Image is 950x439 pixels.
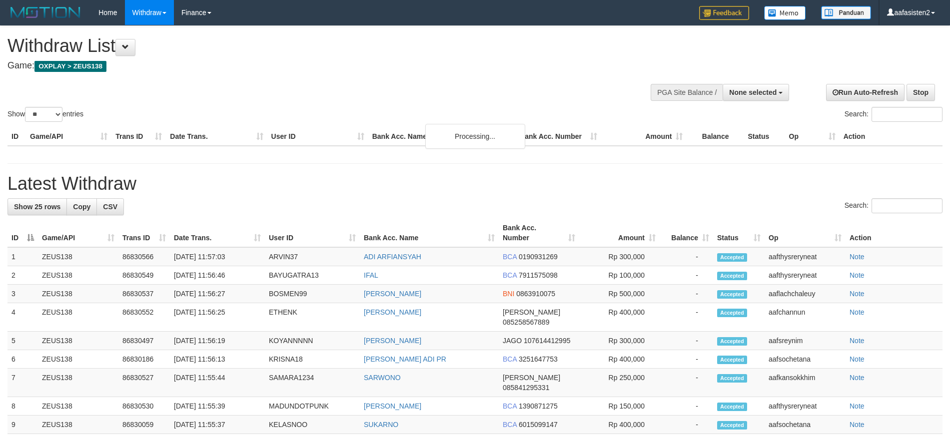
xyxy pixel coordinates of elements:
td: aafthysreryneat [765,397,846,416]
td: Rp 100,000 [579,266,660,285]
td: ZEUS138 [38,303,118,332]
td: 5 [7,332,38,350]
span: [PERSON_NAME] [503,374,560,382]
span: Copy 107614412995 to clipboard [524,337,570,345]
td: [DATE] 11:56:27 [170,285,265,303]
img: Feedback.jpg [699,6,749,20]
span: Copy 6015099147 to clipboard [519,421,558,429]
span: BCA [503,253,517,261]
td: KRISNA18 [265,350,360,369]
label: Show entries [7,107,83,122]
td: KELASNOO [265,416,360,434]
th: Bank Acc. Name [368,127,516,146]
td: Rp 500,000 [579,285,660,303]
h1: Withdraw List [7,36,623,56]
a: Run Auto-Refresh [826,84,905,101]
input: Search: [872,107,943,122]
td: [DATE] 11:57:03 [170,247,265,266]
td: aafkansokkhim [765,369,846,397]
td: aafchannun [765,303,846,332]
td: BAYUGATRA13 [265,266,360,285]
td: ZEUS138 [38,397,118,416]
td: aaflachchaleuy [765,285,846,303]
th: Status [744,127,785,146]
td: Rp 300,000 [579,247,660,266]
img: MOTION_logo.png [7,5,83,20]
td: 2 [7,266,38,285]
td: 1 [7,247,38,266]
th: ID: activate to sort column descending [7,219,38,247]
td: Rp 400,000 [579,416,660,434]
td: aafthysreryneat [765,247,846,266]
td: KOYANNNNN [265,332,360,350]
th: Date Trans.: activate to sort column ascending [170,219,265,247]
td: BOSMEN99 [265,285,360,303]
td: Rp 400,000 [579,303,660,332]
td: - [660,303,713,332]
span: Show 25 rows [14,203,60,211]
label: Search: [845,198,943,213]
td: [DATE] 11:56:25 [170,303,265,332]
span: Copy 0190931269 to clipboard [519,253,558,261]
input: Search: [872,198,943,213]
span: Accepted [717,403,747,411]
th: Trans ID: activate to sort column ascending [118,219,170,247]
td: 86830552 [118,303,170,332]
a: [PERSON_NAME] [364,402,421,410]
span: Accepted [717,272,747,280]
a: [PERSON_NAME] [364,308,421,316]
a: ADI ARFIANSYAH [364,253,421,261]
img: panduan.png [821,6,871,19]
td: - [660,369,713,397]
span: OXPLAY > ZEUS138 [34,61,106,72]
span: BNI [503,290,514,298]
span: Accepted [717,356,747,364]
span: Accepted [717,421,747,430]
td: - [660,350,713,369]
td: [DATE] 11:55:44 [170,369,265,397]
th: Bank Acc. Number [516,127,601,146]
td: [DATE] 11:56:46 [170,266,265,285]
td: 7 [7,369,38,397]
span: Accepted [717,374,747,383]
a: SUKARNO [364,421,398,429]
select: Showentries [25,107,62,122]
span: Copy 3251647753 to clipboard [519,355,558,363]
td: ZEUS138 [38,416,118,434]
td: Rp 250,000 [579,369,660,397]
td: - [660,266,713,285]
th: Amount [601,127,687,146]
th: Balance: activate to sort column ascending [660,219,713,247]
td: - [660,416,713,434]
a: IFAL [364,271,378,279]
a: [PERSON_NAME] ADI PR [364,355,446,363]
span: BCA [503,421,517,429]
a: Note [850,374,865,382]
td: 86830530 [118,397,170,416]
td: 4 [7,303,38,332]
td: ZEUS138 [38,369,118,397]
td: ARVIN37 [265,247,360,266]
th: User ID: activate to sort column ascending [265,219,360,247]
div: Processing... [425,124,525,149]
th: Balance [687,127,744,146]
td: Rp 150,000 [579,397,660,416]
img: Button%20Memo.svg [764,6,806,20]
td: 3 [7,285,38,303]
span: Accepted [717,309,747,317]
span: Copy [73,203,90,211]
td: MADUNDOTPUNK [265,397,360,416]
th: Date Trans. [166,127,267,146]
span: BCA [503,355,517,363]
td: [DATE] 11:56:13 [170,350,265,369]
a: CSV [96,198,124,215]
td: Rp 300,000 [579,332,660,350]
td: ETHENK [265,303,360,332]
a: Note [850,271,865,279]
td: 86830527 [118,369,170,397]
td: aafsreynim [765,332,846,350]
a: [PERSON_NAME] [364,337,421,345]
a: Show 25 rows [7,198,67,215]
td: Rp 400,000 [579,350,660,369]
th: ID [7,127,26,146]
